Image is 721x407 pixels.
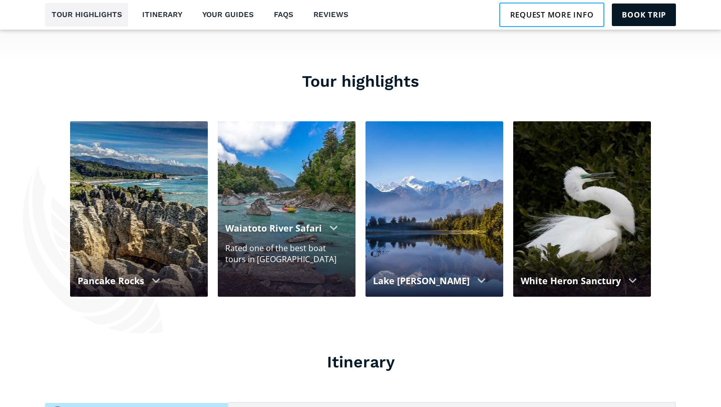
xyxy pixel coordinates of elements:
[612,4,676,26] a: Book trip
[78,274,144,288] div: Pancake Rocks
[45,71,676,91] h3: Tour highlights
[267,3,299,27] a: FAQs
[521,295,643,328] div: Visit [GEOGRAPHIC_DATA]’s only [DEMOGRAPHIC_DATA] heron nesting site
[373,274,470,288] div: Lake [PERSON_NAME]
[499,3,605,27] a: Request more info
[225,243,348,265] div: Rated one of the best boat tours in [GEOGRAPHIC_DATA]
[45,3,128,27] a: Tour highlights
[307,3,354,27] a: Reviews
[521,274,621,288] div: White Heron Sanctury
[196,3,260,27] a: Your guides
[373,295,496,306] div: A world famous reflection lake
[225,222,322,235] div: Waiatoto River Safari
[45,352,676,372] h3: Itinerary
[136,3,188,27] a: Itinerary
[78,295,200,317] div: Gaze in wonder at the Punakaiki pancake rocks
